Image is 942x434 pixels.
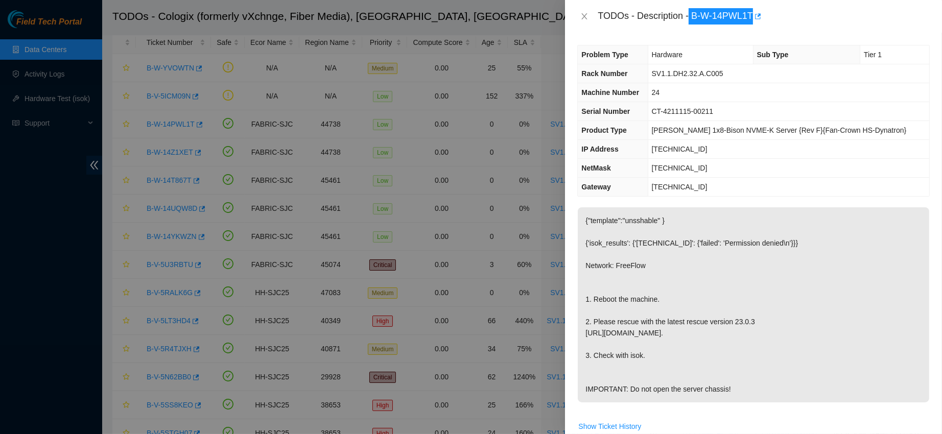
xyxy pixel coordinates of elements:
span: CT-4211115-00211 [652,107,714,115]
span: close [580,12,588,20]
span: Product Type [581,126,626,134]
span: Show Ticket History [578,421,641,432]
span: NetMask [581,164,611,172]
span: 24 [652,88,660,97]
span: Hardware [652,51,683,59]
span: Tier 1 [864,51,882,59]
span: Problem Type [581,51,628,59]
span: Sub Type [757,51,789,59]
span: Rack Number [581,69,627,78]
span: [TECHNICAL_ID] [652,164,708,172]
span: IP Address [581,145,618,153]
p: {"template":"unsshable" } {'isok_results': {'[TECHNICAL_ID]': {'failed': 'Permission denied\n'}}}... [578,207,929,402]
span: [PERSON_NAME] 1x8-Bison NVME-K Server {Rev F}{Fan-Crown HS-Dynatron} [652,126,907,134]
button: Close [577,12,592,21]
span: Machine Number [581,88,639,97]
span: Gateway [581,183,611,191]
span: Serial Number [581,107,630,115]
span: [TECHNICAL_ID] [652,183,708,191]
div: TODOs - Description - B-W-14PWL1T [598,8,930,25]
span: SV1.1.DH2.32.A.C005 [652,69,723,78]
span: [TECHNICAL_ID] [652,145,708,153]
